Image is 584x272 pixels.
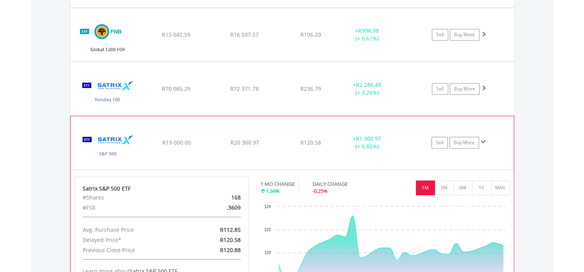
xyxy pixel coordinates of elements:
[230,85,259,92] span: R72 371.78
[190,203,247,213] div: .3609
[261,180,295,188] div: 1 MO CHANGE
[77,203,190,213] div: #FSR
[74,18,141,60] img: EQU.ZA.FNBEQF.png
[450,83,479,95] a: Buy More
[337,135,396,150] div: + (+ 6.85%)
[431,137,448,148] a: Sell
[432,83,448,95] a: Sell
[449,137,479,148] a: Buy More
[264,205,271,209] text: 124
[435,180,454,195] button: 3M
[77,193,190,203] div: #Shares
[264,251,271,255] text: 120
[356,135,381,142] span: R1 300.97
[190,193,247,203] div: 168
[74,72,141,113] img: EQU.ZA.STXNDQ.png
[453,180,472,195] button: 6M
[162,85,190,92] span: R70 085.29
[77,225,190,235] div: Avg. Purchase Price
[312,187,328,194] span: -0.25%
[450,29,479,41] a: Buy More
[230,31,259,38] span: R16 037.57
[300,139,321,146] span: R120.58
[491,180,510,195] button: MAX
[162,31,190,38] span: R15 042.59
[312,180,375,188] div: DAILY CHANGE
[77,245,190,255] div: Previous Close Price
[220,236,241,244] span: R120.58
[162,139,190,146] span: R19 000.00
[356,81,381,88] span: R2 286.49
[432,29,448,41] a: Sell
[266,187,280,194] span: 1.34%
[220,246,241,254] span: R120.88
[300,85,321,92] span: R236.79
[472,180,491,195] button: 1Y
[338,81,397,97] div: + (+ 3.26%)
[75,126,142,167] img: EQU.ZA.STX500.png
[220,226,241,233] span: R112.85
[77,235,190,245] div: Delayed Price*
[300,31,321,38] span: R106.20
[416,180,435,195] button: 1M
[83,185,241,193] div: Satrix S&P 500 ETF
[358,27,379,34] span: R994.98
[230,139,259,146] span: R20 300.97
[264,228,271,232] text: 122
[338,27,397,42] div: + (+ 6.61%)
